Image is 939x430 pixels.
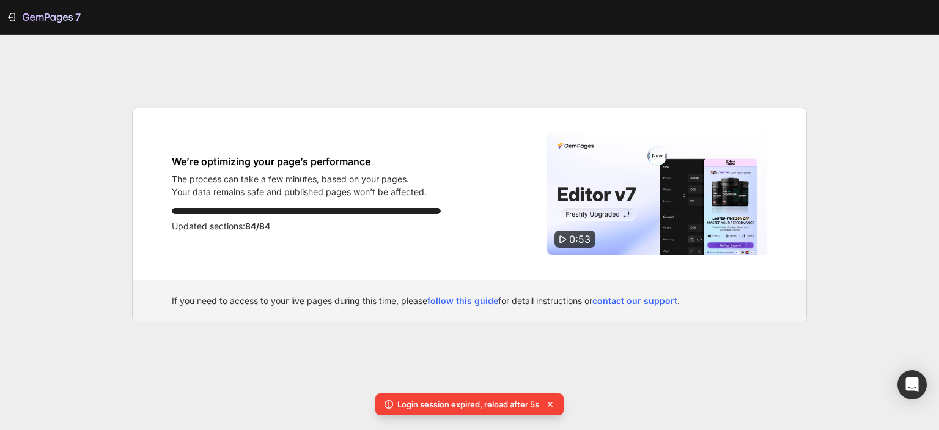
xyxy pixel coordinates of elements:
[172,154,427,169] h1: We’re optimizing your page’s performance
[245,221,270,231] span: 84/84
[427,295,498,306] a: follow this guide
[397,398,539,410] p: Login session expired, reload after 5s
[569,233,591,245] span: 0:53
[547,133,767,255] img: Video thumbnail
[172,185,427,198] p: Your data remains safe and published pages won’t be affected.
[75,10,81,24] p: 7
[897,370,927,399] div: Open Intercom Messenger
[592,295,677,306] a: contact our support
[172,294,767,307] div: If you need to access to your live pages during this time, please for detail instructions or .
[172,172,427,185] p: The process can take a few minutes, based on your pages.
[172,219,441,234] p: Updated sections:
